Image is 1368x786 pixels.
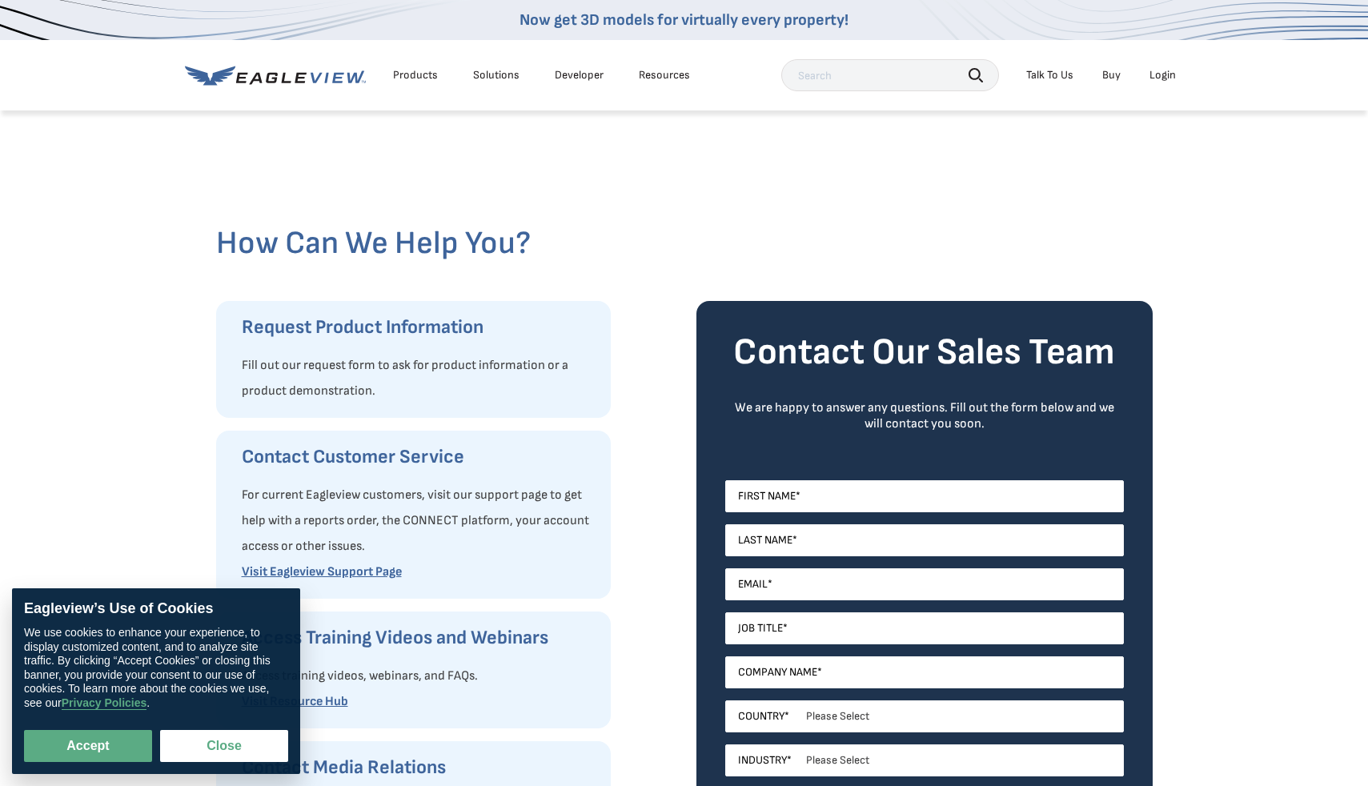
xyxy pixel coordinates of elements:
h3: Contact Customer Service [242,444,595,470]
div: Solutions [473,68,520,82]
p: Access training videos, webinars, and FAQs. [242,664,595,689]
h3: Access Training Videos and Webinars [242,625,595,651]
p: For current Eagleview customers, visit our support page to get help with a reports order, the CON... [242,483,595,559]
div: Talk To Us [1026,68,1073,82]
a: Now get 3D models for virtually every property! [520,10,848,30]
input: Search [781,59,999,91]
div: We use cookies to enhance your experience, to display customized content, and to analyze site tra... [24,626,288,710]
button: Close [160,730,288,762]
h3: Request Product Information [242,315,595,340]
a: Buy [1102,68,1121,82]
div: Resources [639,68,690,82]
div: Eagleview’s Use of Cookies [24,600,288,618]
p: Fill out our request form to ask for product information or a product demonstration. [242,353,595,404]
div: We are happy to answer any questions. Fill out the form below and we will contact you soon. [725,400,1124,432]
div: Products [393,68,438,82]
strong: Contact Our Sales Team [733,331,1115,375]
a: Developer [555,68,604,82]
a: Privacy Policies [62,696,147,710]
h3: Contact Media Relations [242,755,595,780]
button: Accept [24,730,152,762]
a: Visit Eagleview Support Page [242,564,402,579]
div: Login [1149,68,1176,82]
h2: How Can We Help You? [216,224,1153,263]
